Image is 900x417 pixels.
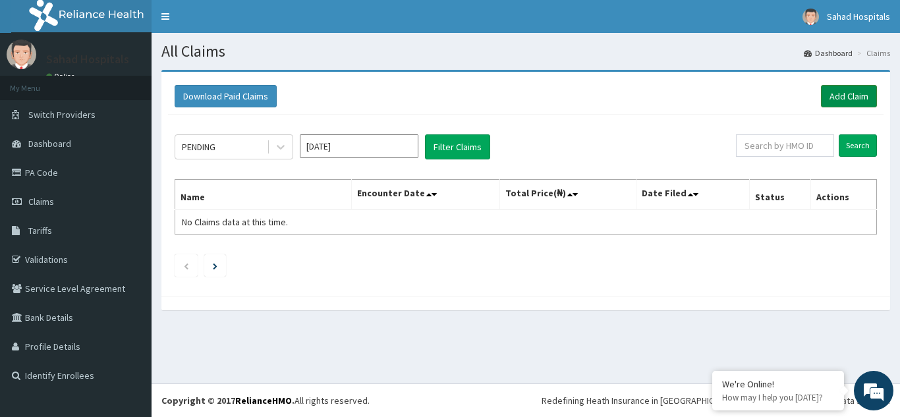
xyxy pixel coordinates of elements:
[182,140,215,153] div: PENDING
[161,43,890,60] h1: All Claims
[425,134,490,159] button: Filter Claims
[216,7,248,38] div: Minimize live chat window
[152,383,900,417] footer: All rights reserved.
[24,66,53,99] img: d_794563401_company_1708531726252_794563401
[542,394,890,407] div: Redefining Heath Insurance in [GEOGRAPHIC_DATA] using Telemedicine and Data Science!
[7,40,36,69] img: User Image
[28,109,96,121] span: Switch Providers
[750,180,811,210] th: Status
[28,138,71,150] span: Dashboard
[183,260,189,271] a: Previous page
[28,225,52,236] span: Tariffs
[69,74,221,91] div: Chat with us now
[499,180,636,210] th: Total Price(₦)
[175,85,277,107] button: Download Paid Claims
[810,180,876,210] th: Actions
[827,11,890,22] span: Sahad Hospitals
[722,378,834,390] div: We're Online!
[46,72,78,81] a: Online
[636,180,750,210] th: Date Filed
[839,134,877,157] input: Search
[821,85,877,107] a: Add Claim
[76,125,182,258] span: We're online!
[46,53,129,65] p: Sahad Hospitals
[722,392,834,403] p: How may I help you today?
[235,395,292,406] a: RelianceHMO
[161,395,295,406] strong: Copyright © 2017 .
[7,277,251,323] textarea: Type your message and hit 'Enter'
[182,216,288,228] span: No Claims data at this time.
[804,47,853,59] a: Dashboard
[352,180,499,210] th: Encounter Date
[213,260,217,271] a: Next page
[854,47,890,59] li: Claims
[300,134,418,158] input: Select Month and Year
[175,180,352,210] th: Name
[802,9,819,25] img: User Image
[736,134,834,157] input: Search by HMO ID
[28,196,54,208] span: Claims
